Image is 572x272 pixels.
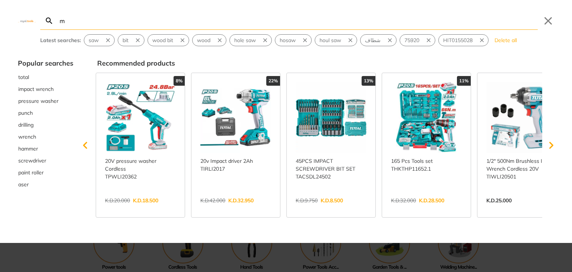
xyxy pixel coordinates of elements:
svg: Remove suggestion: شطاف [387,37,393,44]
button: Select suggestion: pressure washer [18,95,73,107]
button: Select suggestion: wrench [18,131,73,143]
div: Suggestion: hammer [18,143,73,155]
button: Select suggestion: aser [18,178,73,190]
div: Suggestion: wood bit [147,34,189,46]
svg: Remove suggestion: wood [216,37,223,44]
span: wrench [18,133,36,141]
div: Suggestion: punch [18,107,73,119]
button: Remove suggestion: bit [133,35,144,46]
div: Suggestion: wood [192,34,226,46]
button: Select suggestion: wood [193,35,215,46]
span: punch [18,109,33,117]
button: Select suggestion: 75920 [400,35,424,46]
div: Suggestion: drilling [18,119,73,131]
button: Delete all [492,34,520,46]
svg: Remove suggestion: hosaw [302,37,308,44]
span: drilling [18,121,34,129]
button: Select suggestion: houl saw [315,35,346,46]
button: Select suggestion: wood bit [148,35,178,46]
svg: Scroll left [78,138,93,153]
div: Recommended products [97,58,554,68]
div: 8% [174,76,185,86]
div: Popular searches [18,58,73,68]
button: Select suggestion: hole saw [230,35,260,46]
button: Close [542,15,554,27]
span: houl saw [320,37,341,44]
button: Remove suggestion: HIT0155028 [477,35,488,46]
button: Select suggestion: paint roller [18,167,73,178]
div: Suggestion: bit [118,34,144,46]
svg: Remove suggestion: wood bit [179,37,186,44]
button: Remove suggestion: hole saw [260,35,271,46]
button: Select suggestion: drilling [18,119,73,131]
input: Search… [58,12,538,29]
span: saw [89,37,99,44]
button: Select suggestion: شطاف [360,35,385,46]
button: Remove suggestion: houl saw [346,35,357,46]
div: Suggestion: hole saw [229,34,272,46]
span: wood [197,37,210,44]
button: Select suggestion: hosaw [275,35,300,46]
span: wood bit [152,37,173,44]
span: screwdriver [18,157,46,165]
button: Select suggestion: saw [84,35,103,46]
span: paint roller [18,169,44,177]
button: Remove suggestion: wood [215,35,226,46]
div: Suggestion: impact wrench [18,83,73,95]
div: 22% [266,76,280,86]
span: aser [18,181,29,189]
svg: Remove suggestion: HIT0155028 [479,37,485,44]
span: bit [123,37,128,44]
svg: Remove suggestion: hole saw [262,37,268,44]
svg: Scroll right [544,138,559,153]
svg: Remove suggestion: 75920 [425,37,432,44]
span: pressure washer [18,97,58,105]
span: hole saw [234,37,256,44]
button: Select suggestion: screwdriver [18,155,73,167]
div: Suggestion: HIT0155028 [438,34,489,46]
button: Remove suggestion: شطاف [385,35,396,46]
div: Suggestion: wrench [18,131,73,143]
div: Suggestion: hosaw [275,34,312,46]
div: Suggestion: screwdriver [18,155,73,167]
div: Suggestion: aser [18,178,73,190]
div: Suggestion: houl saw [315,34,357,46]
button: Select suggestion: hammer [18,143,73,155]
div: Suggestion: pressure washer [18,95,73,107]
span: total [18,73,29,81]
button: Select suggestion: bit [118,35,133,46]
button: Select suggestion: punch [18,107,73,119]
div: Latest searches: [40,37,81,44]
img: Close [18,19,36,22]
button: Remove suggestion: 75920 [424,35,435,46]
span: شطاف [365,37,381,44]
div: Suggestion: 75920 [400,34,435,46]
svg: Remove suggestion: houl saw [347,37,354,44]
span: impact wrench [18,85,54,93]
svg: Search [45,16,54,25]
span: hammer [18,145,38,153]
span: hosaw [280,37,296,44]
span: 75920 [404,37,419,44]
div: Suggestion: paint roller [18,167,73,178]
button: Remove suggestion: saw [103,35,114,46]
div: 11% [457,76,471,86]
span: HIT0155028 [443,37,473,44]
button: Select suggestion: impact wrench [18,83,73,95]
div: Suggestion: شطاف [360,34,397,46]
div: 13% [362,76,375,86]
svg: Remove suggestion: bit [134,37,141,44]
div: Suggestion: total [18,71,73,83]
button: Select suggestion: total [18,71,73,83]
button: Select suggestion: HIT0155028 [439,35,477,46]
button: Remove suggestion: hosaw [300,35,311,46]
div: Suggestion: saw [84,34,115,46]
svg: Remove suggestion: saw [105,37,111,44]
button: Remove suggestion: wood bit [178,35,189,46]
